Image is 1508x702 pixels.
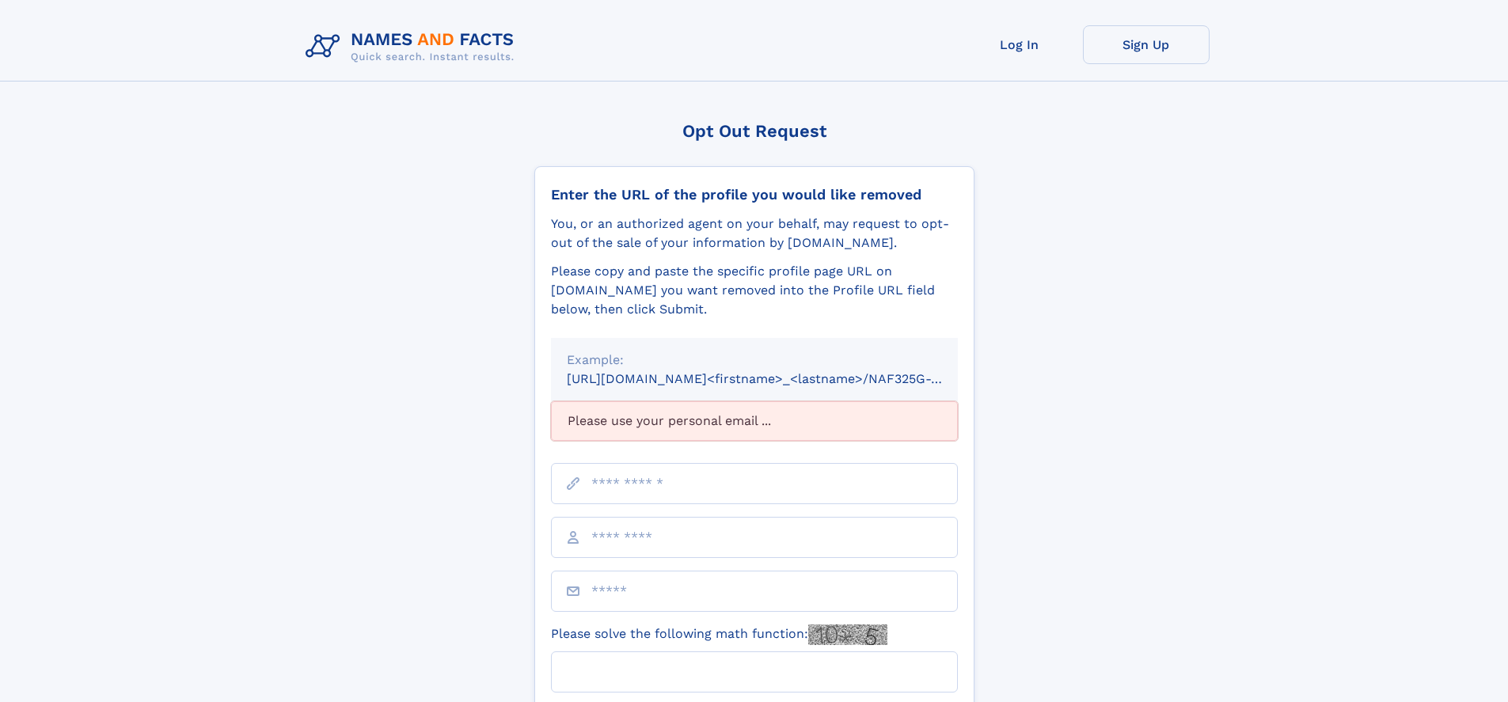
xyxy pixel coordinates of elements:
div: Example: [567,351,942,370]
a: Log In [956,25,1083,64]
small: [URL][DOMAIN_NAME]<firstname>_<lastname>/NAF325G-xxxxxxxx [567,371,988,386]
div: Enter the URL of the profile you would like removed [551,186,958,203]
label: Please solve the following math function: [551,624,887,645]
a: Sign Up [1083,25,1210,64]
img: Logo Names and Facts [299,25,527,68]
div: Please copy and paste the specific profile page URL on [DOMAIN_NAME] you want removed into the Pr... [551,262,958,319]
div: You, or an authorized agent on your behalf, may request to opt-out of the sale of your informatio... [551,214,958,252]
div: Opt Out Request [534,121,974,141]
div: Please use your personal email ... [551,401,958,441]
